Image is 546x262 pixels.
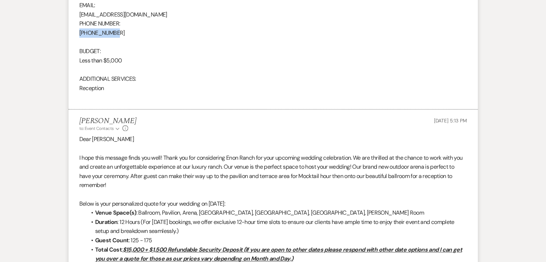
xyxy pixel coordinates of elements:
p: Below is your personalized quote for your wedding on [DATE]: [79,199,467,209]
span: [DATE] 5:13 PM [434,117,467,124]
strong: Guest Count [95,237,129,244]
h5: [PERSON_NAME] [79,117,136,126]
li: : 125 - 175 [87,236,467,245]
button: to: Event Contacts [79,125,121,132]
li: : Ballroom, Pavilion, Arena, [GEOGRAPHIC_DATA], [GEOGRAPHIC_DATA], [GEOGRAPHIC_DATA], [PERSON_NAM... [87,208,467,217]
p: Dear [PERSON_NAME] [79,135,467,144]
li: : 12 Hours (For [DATE] bookings, we offer exclusive 12-hour time slots to ensure our clients have... [87,217,467,236]
strong: Venue Space(s) [95,209,136,216]
strong: Total Cost [95,246,122,253]
p: I hope this message finds you well! Thank you for considering Enon Ranch for your upcoming weddin... [79,153,467,190]
strong: Duration [95,218,118,226]
span: to: Event Contacts [79,126,114,131]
